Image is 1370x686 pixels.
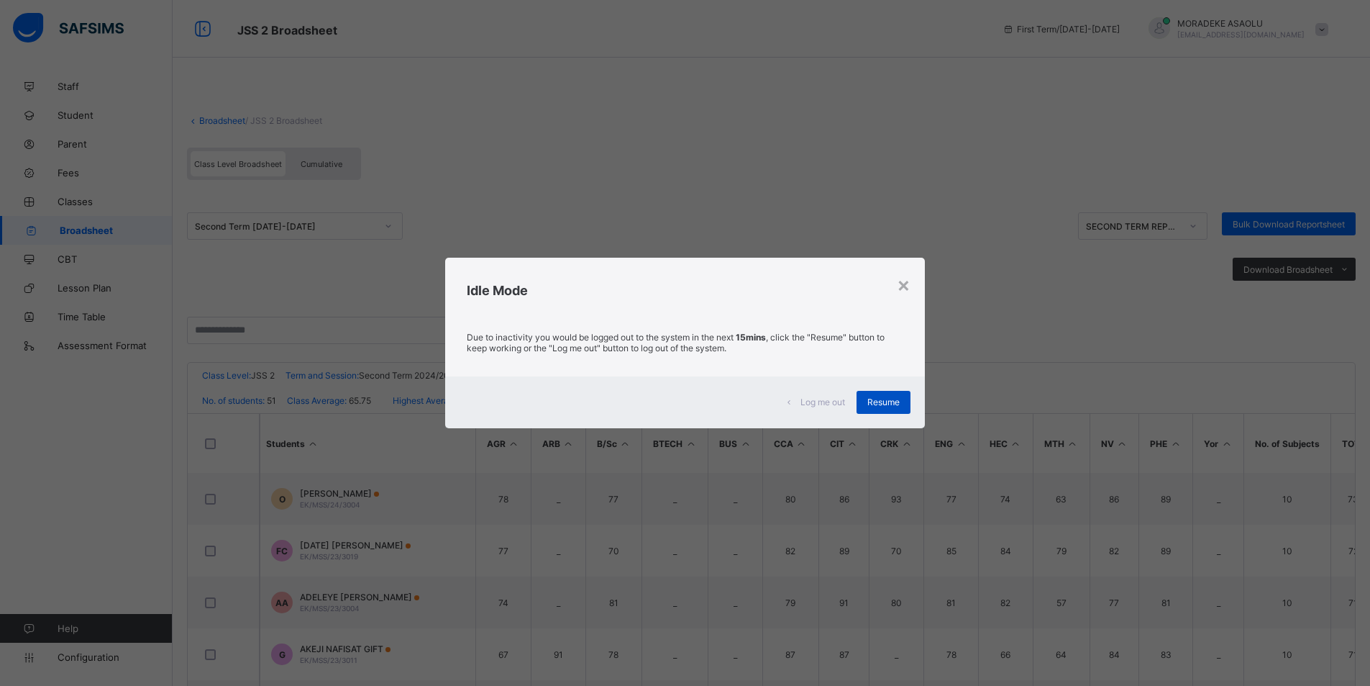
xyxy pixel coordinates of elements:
h2: Idle Mode [467,283,903,298]
span: Resume [867,397,900,407]
div: × [897,272,910,297]
p: Due to inactivity you would be logged out to the system in the next , click the "Resume" button t... [467,332,903,353]
strong: 15mins [736,332,766,343]
span: Log me out [800,397,845,407]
